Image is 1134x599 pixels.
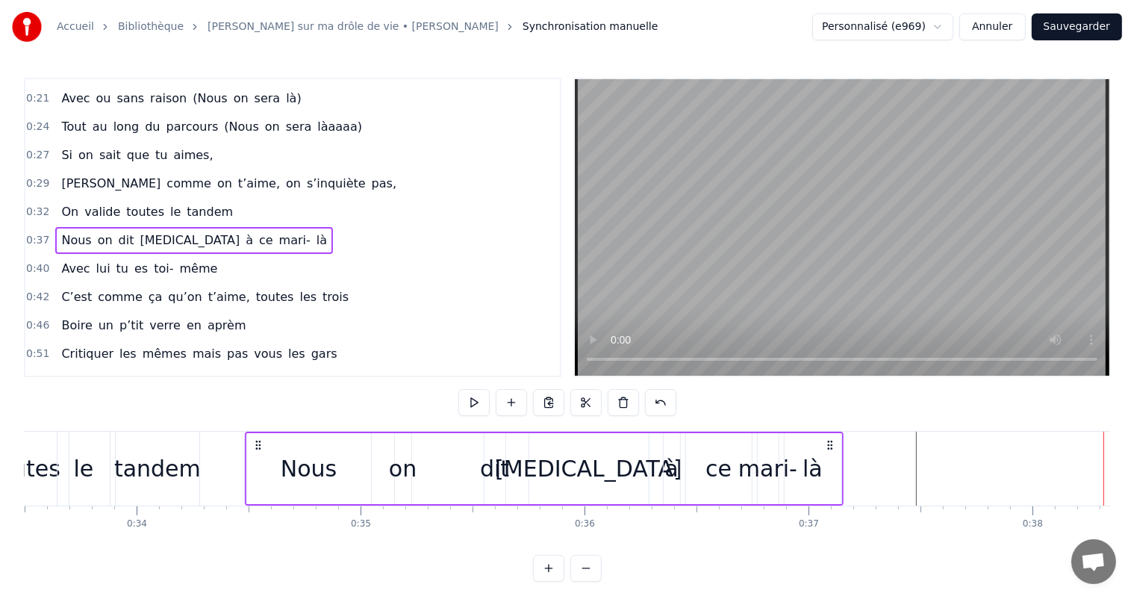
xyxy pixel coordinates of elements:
[118,345,138,362] span: les
[255,288,296,305] span: toutes
[1071,539,1116,584] a: Ouvrir le chat
[264,118,281,135] span: on
[803,452,823,485] div: là
[281,452,337,485] div: Nous
[26,375,49,390] span: 0:57
[523,19,658,34] span: Synchronisation manuelle
[60,288,93,305] span: C’est
[60,118,87,135] span: Tout
[60,260,91,277] span: Avec
[97,317,115,334] span: un
[278,232,312,249] span: mari-
[96,288,144,305] span: comme
[154,146,169,164] span: tu
[125,203,166,220] span: toutes
[60,146,74,164] span: Si
[389,452,417,485] div: on
[60,90,91,107] span: Avec
[60,345,115,362] span: Critiquer
[26,120,49,134] span: 0:24
[143,118,161,135] span: du
[26,261,49,276] span: 0:40
[26,233,49,248] span: 0:37
[148,317,182,334] span: verre
[114,452,201,485] div: tandem
[284,90,303,107] span: là)
[98,146,122,164] span: sait
[60,232,93,249] span: Nous
[222,118,260,135] span: (Nous
[705,452,732,485] div: ce
[287,345,307,362] span: les
[665,452,679,485] div: à
[480,452,509,485] div: dit
[26,176,49,191] span: 0:29
[253,90,282,107] span: sera
[1032,13,1122,40] button: Sauvegarder
[156,373,180,391] span: des
[166,288,203,305] span: qu’on
[244,232,255,249] span: à
[185,203,234,220] span: tandem
[206,317,248,334] span: aprèm
[310,345,339,362] span: gars
[172,146,214,164] span: aimes,
[252,345,284,362] span: vous
[57,19,94,34] a: Accueil
[112,118,141,135] span: long
[178,260,219,277] span: même
[149,90,188,107] span: raison
[57,19,658,34] nav: breadcrumb
[91,118,109,135] span: au
[1023,518,1043,530] div: 0:38
[191,90,228,107] span: (Nous
[60,203,80,220] span: On
[165,175,213,192] span: comme
[738,452,797,485] div: mari-
[147,288,164,305] span: ça
[26,290,49,305] span: 0:42
[60,175,162,192] span: [PERSON_NAME]
[125,146,151,164] span: que
[185,317,203,334] span: en
[321,288,350,305] span: trois
[959,13,1025,40] button: Annuler
[298,288,318,305] span: les
[232,90,250,107] span: on
[26,91,49,106] span: 0:21
[305,175,367,192] span: s’inquiète
[26,148,49,163] span: 0:27
[284,118,314,135] span: sera
[118,317,145,334] span: p’tit
[106,373,154,391] span: comme
[799,518,819,530] div: 0:37
[165,118,220,135] span: parcours
[351,518,371,530] div: 0:35
[216,175,234,192] span: on
[96,232,114,249] span: on
[207,288,252,305] span: t’aime,
[26,347,49,361] span: 0:51
[95,260,112,277] span: lui
[315,232,328,249] span: là
[26,205,49,220] span: 0:32
[77,146,95,164] span: on
[225,345,249,362] span: pas
[133,260,149,277] span: es
[184,373,228,391] span: furieux
[284,175,302,192] span: on
[208,19,499,34] a: [PERSON_NAME] sur ma drôle de vie • [PERSON_NAME]
[60,373,102,391] span: Picoler
[141,345,188,362] span: mêmes
[115,260,130,277] span: tu
[169,203,182,220] span: le
[127,518,147,530] div: 0:34
[26,318,49,333] span: 0:46
[152,260,175,277] span: toi-
[83,203,122,220] span: valide
[117,232,136,249] span: dit
[95,90,113,107] span: ou
[237,175,281,192] span: t’aime,
[139,232,242,249] span: [MEDICAL_DATA]
[191,345,222,362] span: mais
